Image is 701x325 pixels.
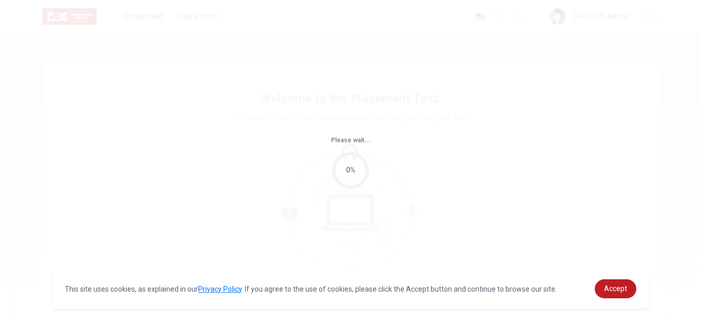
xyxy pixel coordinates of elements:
[595,279,636,298] a: dismiss cookie message
[604,284,627,293] span: Accept
[65,285,557,293] span: This site uses cookies, as explained in our . If you agree to the use of cookies, please click th...
[198,285,242,293] a: Privacy Policy
[346,164,356,176] div: 0%
[331,137,371,144] span: Please wait...
[52,269,648,309] div: cookieconsent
